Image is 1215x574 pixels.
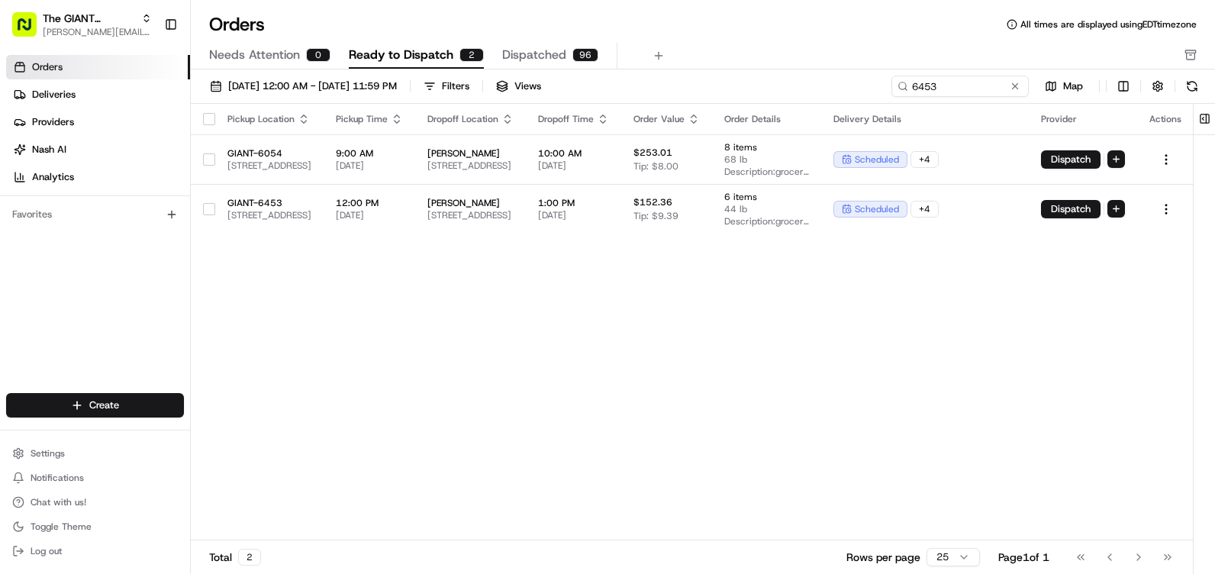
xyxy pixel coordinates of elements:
[6,137,190,162] a: Nash AI
[427,113,514,125] div: Dropoff Location
[6,467,184,489] button: Notifications
[6,516,184,537] button: Toggle Theme
[538,147,609,160] span: 10:00 AM
[724,153,809,166] span: 68 lb
[891,76,1029,97] input: Type to search
[489,76,548,97] button: Views
[31,496,86,508] span: Chat with us!
[910,201,939,218] div: + 4
[32,143,66,156] span: Nash AI
[846,550,920,565] p: Rows per page
[228,79,397,93] span: [DATE] 12:00 AM - [DATE] 11:59 PM
[459,48,484,62] div: 2
[572,48,598,62] div: 96
[427,147,514,160] span: [PERSON_NAME]
[1041,113,1125,125] div: Provider
[724,166,809,178] span: Description: grocery bags
[43,26,152,38] button: [PERSON_NAME][EMAIL_ADDRESS][PERSON_NAME][DOMAIN_NAME]
[427,197,514,209] span: [PERSON_NAME]
[209,12,265,37] h1: Orders
[6,393,184,418] button: Create
[538,209,609,221] span: [DATE]
[6,202,184,227] div: Favorites
[336,209,403,221] span: [DATE]
[32,170,74,184] span: Analytics
[1020,18,1197,31] span: All times are displayed using EDT timezone
[32,60,63,74] span: Orders
[855,203,899,215] span: scheduled
[336,147,403,160] span: 9:00 AM
[633,210,678,222] span: Tip: $9.39
[633,113,700,125] div: Order Value
[724,215,809,227] span: Description: grocery bags
[227,160,311,172] span: [STREET_ADDRESS]
[31,447,65,460] span: Settings
[6,110,190,134] a: Providers
[6,165,190,189] a: Analytics
[89,398,119,412] span: Create
[1063,79,1083,93] span: Map
[538,197,609,209] span: 1:00 PM
[633,160,678,173] span: Tip: $8.00
[6,82,190,107] a: Deliveries
[32,88,76,102] span: Deliveries
[633,196,672,208] span: $152.36
[427,209,514,221] span: [STREET_ADDRESS]
[1035,77,1093,95] button: Map
[855,153,899,166] span: scheduled
[1181,76,1203,97] button: Refresh
[349,46,453,64] span: Ready to Dispatch
[724,113,809,125] div: Order Details
[6,443,184,464] button: Settings
[31,521,92,533] span: Toggle Theme
[43,11,135,26] button: The GIANT Company
[538,160,609,172] span: [DATE]
[538,113,609,125] div: Dropoff Time
[306,48,330,62] div: 0
[910,151,939,168] div: + 4
[833,113,1017,125] div: Delivery Details
[31,545,62,557] span: Log out
[724,141,809,153] span: 8 items
[1041,200,1101,218] button: Dispatch
[724,191,809,203] span: 6 items
[1041,150,1101,169] button: Dispatch
[6,492,184,513] button: Chat with us!
[427,160,514,172] span: [STREET_ADDRESS]
[336,197,403,209] span: 12:00 PM
[227,209,311,221] span: [STREET_ADDRESS]
[6,55,190,79] a: Orders
[203,76,404,97] button: [DATE] 12:00 AM - [DATE] 11:59 PM
[724,203,809,215] span: 44 lb
[502,46,566,64] span: Dispatched
[227,147,311,160] span: GIANT-6054
[209,549,261,566] div: Total
[998,550,1049,565] div: Page 1 of 1
[442,79,469,93] div: Filters
[6,540,184,562] button: Log out
[514,79,541,93] span: Views
[238,549,261,566] div: 2
[1149,113,1183,125] div: Actions
[633,147,672,159] span: $253.01
[31,472,84,484] span: Notifications
[336,160,403,172] span: [DATE]
[227,113,311,125] div: Pickup Location
[417,76,476,97] button: Filters
[32,115,74,129] span: Providers
[209,46,300,64] span: Needs Attention
[227,197,311,209] span: GIANT-6453
[336,113,403,125] div: Pickup Time
[6,6,158,43] button: The GIANT Company[PERSON_NAME][EMAIL_ADDRESS][PERSON_NAME][DOMAIN_NAME]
